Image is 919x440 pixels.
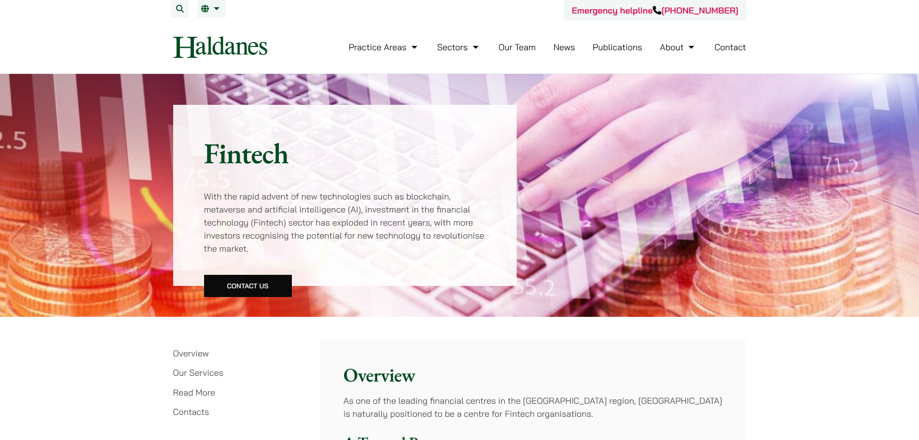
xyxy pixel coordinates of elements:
[173,367,223,378] a: Our Services
[714,42,746,53] a: Contact
[204,136,486,170] h1: Fintech
[173,406,209,417] a: Contacts
[498,42,535,53] a: Our Team
[204,190,486,255] p: With the rapid advent of new technologies such as blockchain, metaverse and artificial intelligen...
[593,42,643,53] a: Publications
[553,42,575,53] a: News
[173,36,267,58] img: Logo of Haldanes
[204,275,292,297] a: Contact Us
[173,348,209,359] a: Overview
[572,5,738,16] a: Emergency helpline[PHONE_NUMBER]
[349,42,420,53] a: Practice Areas
[173,387,215,398] a: Read More
[201,5,222,13] a: EN
[660,42,697,53] a: About
[437,42,480,53] a: Sectors
[343,394,723,420] p: As one of the leading financial centres in the [GEOGRAPHIC_DATA] region, [GEOGRAPHIC_DATA] is nat...
[343,363,723,386] h2: Overview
